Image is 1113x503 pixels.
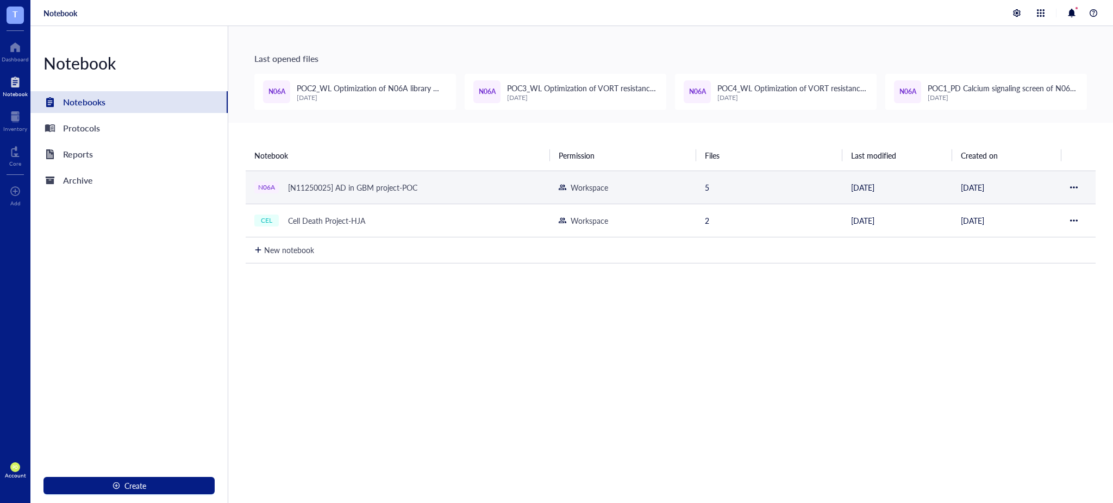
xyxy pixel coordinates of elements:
th: Permission [550,140,696,171]
th: Files [696,140,842,171]
div: Add [10,200,21,206]
div: Core [9,160,21,167]
div: Reports [63,147,93,162]
th: Last modified [842,140,952,171]
div: Account [5,472,26,479]
div: Inventory [3,125,27,132]
div: [DATE] [928,94,1078,102]
span: N06A [899,87,916,97]
a: Reports [30,143,228,165]
span: POC1_PD Calcium signaling screen of N06A library [928,83,1078,105]
th: Notebook [246,140,550,171]
span: Create [124,481,146,490]
div: Cell Death Project-HJA [283,213,370,228]
div: Workspace [571,215,608,227]
div: New notebook [264,244,314,256]
span: N06A [479,87,496,97]
div: Notebooks [63,95,105,110]
td: [DATE] [952,171,1062,204]
div: Dashboard [2,56,29,62]
a: Protocols [30,117,228,139]
a: Notebook [43,8,77,18]
td: 5 [696,171,842,204]
td: [DATE] [842,204,952,237]
a: Core [9,143,21,167]
span: POC3_WL Optimization of VORT resistance assay on U87MG cell line [507,83,656,105]
a: Notebook [3,73,28,97]
span: POC2_WL Optimization of N06A library resistance assay on U87MG cell line [297,83,439,105]
button: Create [43,477,215,494]
div: Notebook [3,91,28,97]
div: [DATE] [297,94,447,102]
th: Created on [952,140,1062,171]
span: T [12,7,18,21]
div: Archive [63,173,93,188]
div: [DATE] [717,94,868,102]
td: 2 [696,204,842,237]
div: Last opened files [254,52,1087,65]
span: PO [12,465,18,470]
div: Workspace [571,181,608,193]
div: Protocols [63,121,100,136]
div: [N11250025] AD in GBM project-POC [283,180,422,195]
div: [DATE] [507,94,658,102]
a: Archive [30,169,228,191]
a: Dashboard [2,39,29,62]
span: N06A [689,87,706,97]
div: Notebook [30,52,228,74]
td: [DATE] [842,171,952,204]
a: Inventory [3,108,27,132]
a: Notebooks [30,91,228,113]
span: N06A [268,87,285,97]
td: [DATE] [952,204,1062,237]
span: POC4_WL Optimization of VORT resistance assay on U87MG cell line + monoclonal selection [717,83,866,117]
